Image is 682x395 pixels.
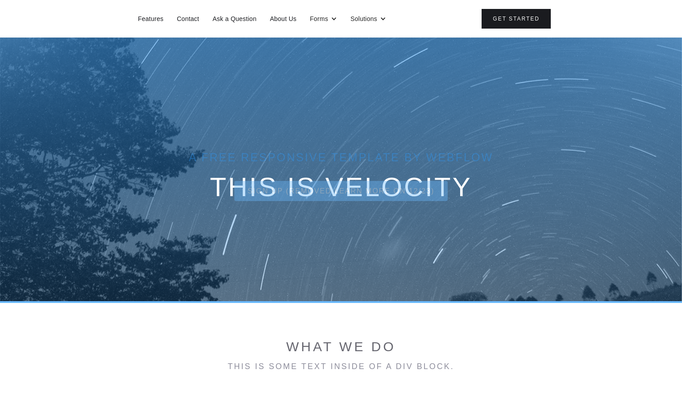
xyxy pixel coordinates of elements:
a: Contact [172,13,204,25]
div: Solutions [350,14,377,23]
div: Solutions [346,12,391,25]
div: This is some text inside of a div block. [131,362,551,371]
div: Forms [310,14,328,23]
a: About Us [266,13,301,25]
a: sign up (removed learn more on 12/23) [234,181,448,201]
h2: what we do [131,339,551,355]
div: A free reSPonsive template by webflow [131,152,551,163]
div: Forms [305,12,341,25]
a: Ask a Question [208,13,261,25]
a: Features [133,13,168,25]
a: Get Started [482,9,551,29]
